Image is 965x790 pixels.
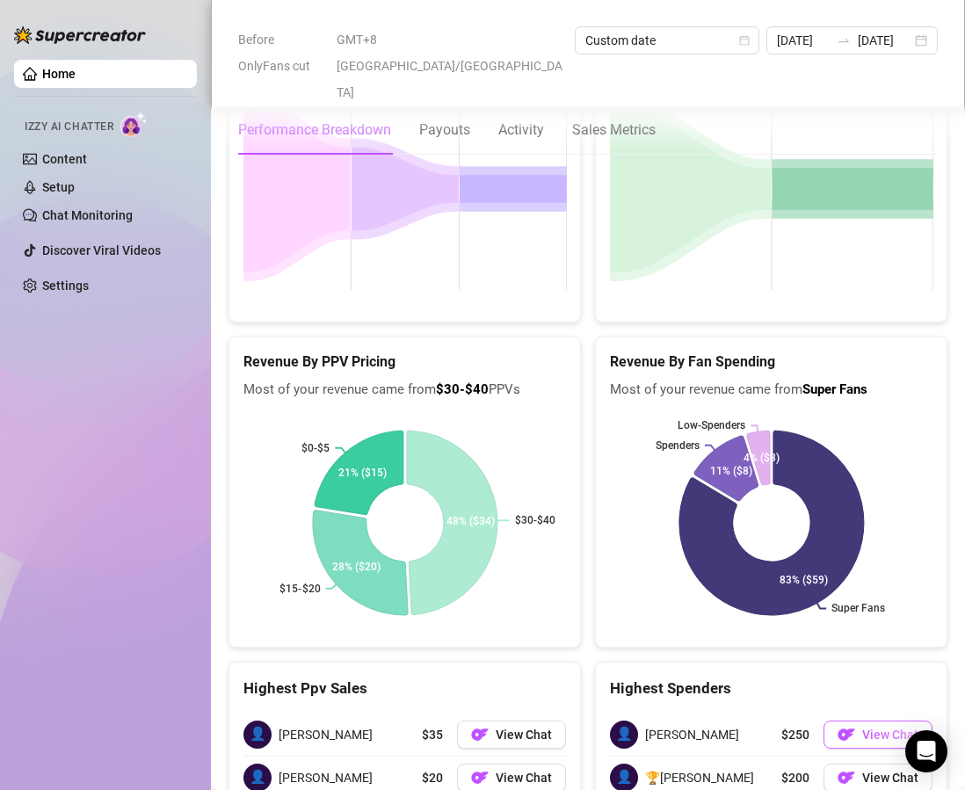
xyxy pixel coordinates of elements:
a: Settings [42,279,89,293]
span: 👤 [610,721,638,749]
button: OFView Chat [457,721,566,749]
span: Izzy AI Chatter [25,119,113,135]
div: Activity [498,120,544,141]
span: View Chat [862,728,918,742]
input: End date [858,31,911,50]
input: Start date [777,31,831,50]
span: Custom date [585,27,749,54]
div: Sales Metrics [572,120,656,141]
span: Most of your revenue came from PPVs [243,380,566,401]
h5: Revenue By PPV Pricing [243,352,566,373]
img: OF [838,769,855,786]
h5: Revenue By Fan Spending [610,352,932,373]
b: $30-$40 [436,381,489,397]
span: $20 [422,768,443,787]
text: Low-Spenders [678,420,745,432]
span: View Chat [496,771,552,785]
a: Chat Monitoring [42,208,133,222]
span: [PERSON_NAME] [279,725,373,744]
span: [PERSON_NAME] [645,725,739,744]
b: Super Fans [802,381,867,397]
span: Before OnlyFans cut [238,26,326,79]
span: View Chat [862,771,918,785]
a: Home [42,67,76,81]
span: View Chat [496,728,552,742]
text: $0-$5 [301,442,330,454]
span: [PERSON_NAME] [279,768,373,787]
span: $200 [781,768,809,787]
a: Discover Viral Videos [42,243,161,257]
span: GMT+8 [GEOGRAPHIC_DATA]/[GEOGRAPHIC_DATA] [337,26,563,105]
text: $15-$20 [279,583,320,595]
div: Highest Ppv Sales [243,677,566,700]
span: to [837,33,851,47]
span: 👤 [243,721,272,749]
img: AI Chatter [120,112,148,137]
text: $30-$40 [515,515,555,527]
span: $35 [422,725,443,744]
button: OFView Chat [824,721,932,749]
a: Setup [42,180,75,194]
span: Most of your revenue came from [610,380,932,401]
img: OF [838,726,855,743]
div: Open Intercom Messenger [905,730,947,772]
span: swap-right [837,33,851,47]
img: OF [471,726,489,743]
img: logo-BBDzfeDw.svg [14,26,146,44]
span: 🏆[PERSON_NAME] [645,768,754,787]
div: Performance Breakdown [238,120,391,141]
div: Highest Spenders [610,677,932,700]
a: Content [42,152,87,166]
text: Spenders [656,439,700,452]
span: $250 [781,725,809,744]
span: calendar [739,35,750,46]
div: Payouts [419,120,470,141]
img: OF [471,769,489,786]
text: Super Fans [831,603,885,615]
